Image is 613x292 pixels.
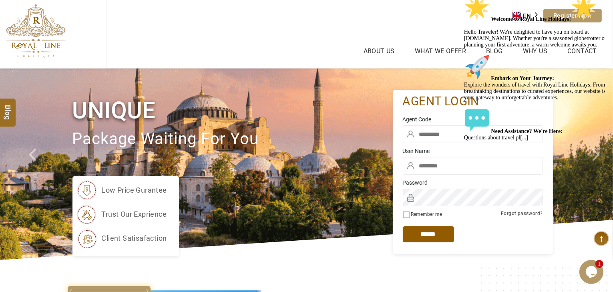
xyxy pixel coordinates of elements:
[18,68,49,260] a: Check next prev
[579,260,605,284] iframe: chat widget
[3,62,29,88] img: :rocket:
[411,211,442,217] label: Remember me
[3,24,146,149] span: Hello Traveler! We're delighted to have you on board at [DOMAIN_NAME]. Whether you're a seasoned ...
[110,3,136,29] img: :star2:
[403,147,543,155] label: User Name
[30,24,136,30] strong: Welcome to Royal Line Holidays!
[3,115,29,141] img: :speech_balloon:
[403,179,543,187] label: Password
[3,3,29,29] img: :star2:
[403,94,543,109] h2: agent login
[76,204,167,224] li: trust our exprience
[413,45,468,57] a: What we Offer
[6,4,66,58] img: The Royal Line Holidays
[76,180,167,200] li: low price gurantee
[30,136,102,142] strong: Need Assistance? We're Here:
[362,45,397,57] a: About Us
[76,228,167,248] li: client satisafaction
[72,126,393,153] p: package waiting for you
[72,95,393,125] h1: Unique
[3,105,13,112] span: Blog
[403,115,543,123] label: Agent Code
[30,83,94,89] strong: Embark on Your Journey:
[3,3,147,149] div: 🌟 Welcome to Royal Line Holidays!🌟Hello Traveler! We're delighted to have you on board at [DOMAIN...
